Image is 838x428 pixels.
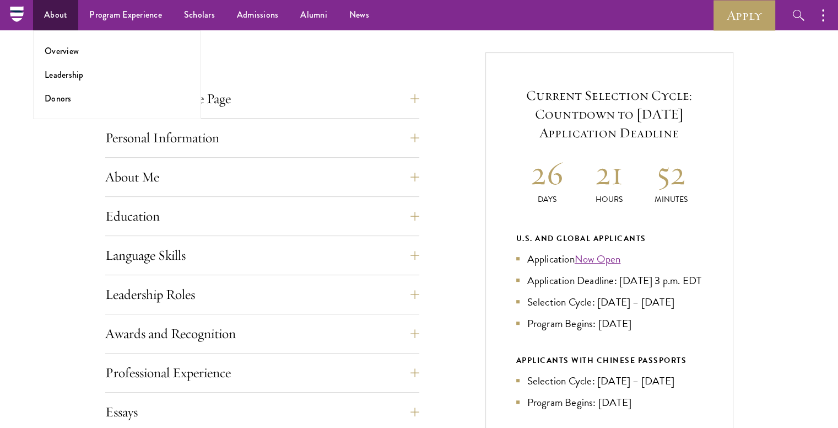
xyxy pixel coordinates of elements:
button: Professional Experience [105,360,419,386]
p: Minutes [640,194,702,205]
h2: 21 [578,152,640,194]
h5: Current Selection Cycle: Countdown to [DATE] Application Deadline [516,86,702,142]
li: Program Begins: [DATE] [516,394,702,410]
button: About Me [105,164,419,190]
h2: 52 [640,152,702,194]
div: APPLICANTS WITH CHINESE PASSPORTS [516,354,702,367]
li: Application Deadline: [DATE] 3 p.m. EDT [516,272,702,288]
button: Leadership Roles [105,281,419,308]
a: Overview [45,45,79,57]
li: Program Begins: [DATE] [516,315,702,331]
a: Leadership [45,68,84,81]
button: Personal Information [105,125,419,151]
a: Now Open [575,251,621,267]
div: U.S. and Global Applicants [516,232,702,245]
a: Donors [45,92,72,105]
button: Application Home Page [105,85,419,112]
li: Selection Cycle: [DATE] – [DATE] [516,294,702,310]
p: Days [516,194,579,205]
li: Selection Cycle: [DATE] – [DATE] [516,373,702,389]
h2: 26 [516,152,579,194]
button: Language Skills [105,242,419,269]
button: Essays [105,399,419,425]
p: Hours [578,194,640,205]
button: Education [105,203,419,229]
li: Application [516,251,702,267]
button: Awards and Recognition [105,320,419,347]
